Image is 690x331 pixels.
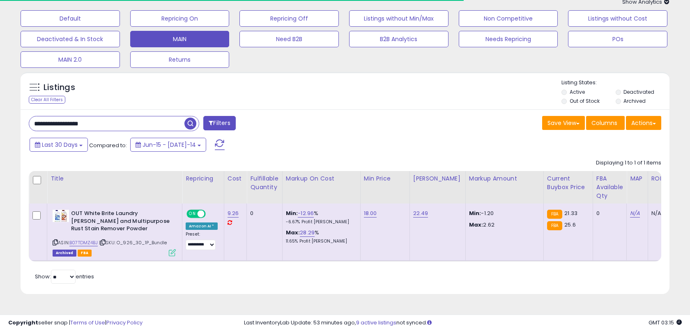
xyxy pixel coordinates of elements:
[286,219,354,225] p: -6.67% Profit [PERSON_NAME]
[130,51,230,68] button: Returns
[244,319,682,327] div: Last InventoryLab Update: 53 minutes ago, not synced.
[459,10,558,27] button: Non Competitive
[651,210,678,217] div: N/A
[30,138,88,152] button: Last 30 Days
[130,10,230,27] button: Repricing On
[203,116,235,130] button: Filters
[286,174,357,183] div: Markup on Cost
[35,273,94,280] span: Show: entries
[630,209,640,218] a: N/A
[349,10,448,27] button: Listings without Min/Max
[356,319,396,326] a: 9 active listings
[130,31,230,47] button: MAIN
[143,141,196,149] span: Jun-15 - [DATE]-14
[547,174,589,192] div: Current Buybox Price
[130,138,206,152] button: Jun-15 - [DATE]-14
[568,10,667,27] button: Listings without Cost
[89,141,127,149] span: Compared to:
[568,31,667,47] button: POs
[459,31,558,47] button: Needs Repricing
[286,229,300,236] b: Max:
[21,31,120,47] button: Deactivated & In Stock
[53,250,76,257] span: Listings that have been deleted from Seller Central
[71,210,171,235] b: OUT White Brite Laundry [PERSON_NAME] and Multipurpose Rust Stain Remover Powder
[570,88,585,95] label: Active
[542,116,585,130] button: Save View
[286,238,354,244] p: 11.65% Profit [PERSON_NAME]
[250,174,278,192] div: Fulfillable Quantity
[623,88,654,95] label: Deactivated
[78,250,92,257] span: FBA
[630,174,644,183] div: MAP
[596,210,620,217] div: 0
[349,31,448,47] button: B2B Analytics
[228,209,239,218] a: 9.26
[239,31,339,47] button: Need B2B
[51,174,179,183] div: Title
[596,174,623,200] div: FBA Available Qty
[8,319,143,327] div: seller snap | |
[469,174,540,183] div: Markup Amount
[564,221,576,229] span: 25.6
[69,239,98,246] a: B07TDMZ4BJ
[239,10,339,27] button: Repricing Off
[469,209,481,217] strong: Min:
[21,10,120,27] button: Default
[298,209,314,218] a: -12.96
[53,210,69,222] img: 412iP+B0L9L._SL40_.jpg
[547,221,562,230] small: FBA
[186,174,221,183] div: Repricing
[53,210,176,255] div: ASIN:
[70,319,105,326] a: Terms of Use
[469,221,483,229] strong: Max:
[591,119,617,127] span: Columns
[42,141,78,149] span: Last 30 Days
[187,211,198,218] span: ON
[570,97,600,104] label: Out of Stock
[649,319,682,326] span: 2025-08-14 03:15 GMT
[651,174,681,183] div: ROI
[29,96,65,104] div: Clear All Filters
[469,221,537,229] p: 2.62
[300,229,315,237] a: 28.29
[626,116,661,130] button: Actions
[106,319,143,326] a: Privacy Policy
[564,209,577,217] span: 21.33
[286,210,354,225] div: %
[21,51,120,68] button: MAIN 2.0
[282,171,360,204] th: The percentage added to the cost of goods (COGS) that forms the calculator for Min & Max prices.
[364,174,406,183] div: Min Price
[99,239,167,246] span: | SKU: O_926_30_1P_Bundle
[205,211,218,218] span: OFF
[186,222,218,230] div: Amazon AI *
[186,231,218,250] div: Preset:
[364,209,377,218] a: 18.00
[286,209,298,217] b: Min:
[623,97,646,104] label: Archived
[44,82,75,93] h5: Listings
[286,229,354,244] div: %
[596,159,661,167] div: Displaying 1 to 1 of 1 items
[547,210,562,219] small: FBA
[228,174,244,183] div: Cost
[561,79,669,87] p: Listing States:
[250,210,276,217] div: 0
[413,174,462,183] div: [PERSON_NAME]
[469,210,537,217] p: -1.20
[586,116,625,130] button: Columns
[413,209,428,218] a: 22.49
[8,319,38,326] strong: Copyright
